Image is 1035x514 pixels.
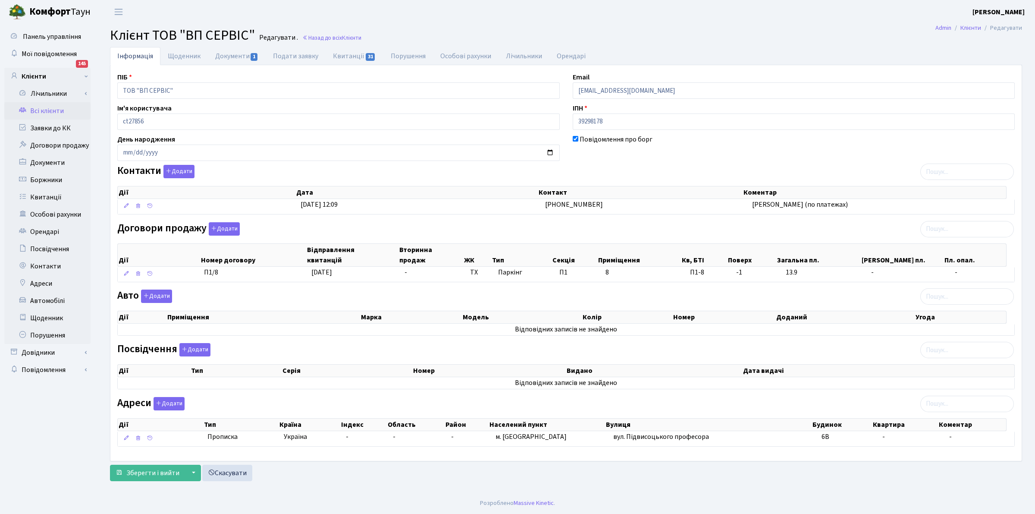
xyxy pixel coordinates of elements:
[580,134,652,145] label: Повідомлення про борг
[742,365,1014,377] th: Дата видачі
[118,365,190,377] th: Дії
[22,49,77,59] span: Мої повідомлення
[4,344,91,361] a: Довідники
[949,432,952,441] span: -
[179,343,210,356] button: Посвідчення
[76,60,88,68] div: 145
[108,5,129,19] button: Переключити навігацію
[4,309,91,327] a: Щоденник
[681,244,727,266] th: Кв, БТІ
[545,200,603,209] span: [PHONE_NUMBER]
[514,498,554,508] a: Massive Kinetic
[861,244,944,266] th: [PERSON_NAME] пл.
[117,397,185,410] label: Адреси
[743,186,1006,199] th: Коментар
[257,34,298,42] small: Редагувати .
[938,419,1006,431] th: Коментар
[342,34,361,42] span: Клієнти
[118,186,295,199] th: Дії
[672,311,775,323] th: Номер
[822,432,829,441] span: 6В
[110,465,185,481] button: Зберегти і вийти
[955,268,1011,277] span: -
[462,311,582,323] th: Модель
[282,365,412,377] th: Серія
[489,419,605,431] th: Населений пункт
[597,244,681,266] th: Приміщення
[4,327,91,344] a: Порушення
[4,68,91,85] a: Клієнти
[920,221,1014,237] input: Пошук...
[284,432,339,442] span: Україна
[944,244,1006,266] th: Пл. опал.
[4,240,91,258] a: Посвідчення
[154,397,185,410] button: Адреси
[480,498,555,508] div: Розроблено .
[776,244,861,266] th: Загальна пл.
[346,432,348,441] span: -
[166,311,360,323] th: Приміщення
[4,223,91,240] a: Орендарі
[920,164,1014,180] input: Пошук...
[559,268,568,277] span: П1
[882,432,885,441] span: -
[23,32,81,41] span: Панель управління
[29,5,91,19] span: Таун
[775,311,915,323] th: Доданий
[499,47,549,65] a: Лічильники
[4,361,91,378] a: Повідомлення
[110,47,160,65] a: Інформація
[117,134,175,145] label: День народження
[451,432,454,441] span: -
[118,324,1014,335] td: Відповідних записів не знайдено
[118,311,166,323] th: Дії
[200,244,306,266] th: Номер договору
[445,419,489,431] th: Район
[812,419,872,431] th: Будинок
[4,120,91,137] a: Заявки до КК
[4,137,91,154] a: Договори продажу
[204,268,218,277] span: П1/8
[405,268,407,277] span: -
[118,244,200,266] th: Дії
[4,28,91,45] a: Панель управління
[4,292,91,309] a: Автомобілі
[118,377,1014,389] td: Відповідних записів не знайдено
[491,244,552,266] th: Тип
[398,244,463,266] th: Вторинна продаж
[566,365,742,377] th: Видано
[470,268,491,277] span: ТХ
[117,103,172,114] label: Ім'я користувача
[209,222,240,236] button: Договори продажу
[139,288,172,303] a: Додати
[538,186,743,199] th: Контакт
[208,47,266,65] a: Документи
[4,45,91,63] a: Мої повідомлення145
[549,47,593,65] a: Орендарі
[301,200,338,209] span: [DATE] 12:09
[207,221,240,236] a: Додати
[915,311,1006,323] th: Угода
[4,258,91,275] a: Контакти
[126,468,179,478] span: Зберегти і вийти
[110,25,255,45] span: Клієнт ТОВ "ВП СЕРВІС"
[141,290,172,303] button: Авто
[160,47,208,65] a: Щоденник
[163,165,194,178] button: Контакти
[4,206,91,223] a: Особові рахунки
[387,419,445,431] th: Область
[117,165,194,178] label: Контакти
[573,72,590,82] label: Email
[326,47,383,65] a: Квитанції
[752,200,848,209] span: [PERSON_NAME] (по платежах)
[4,102,91,120] a: Всі клієнти
[279,419,340,431] th: Країна
[463,244,491,266] th: ЖК
[306,244,399,266] th: Відправлення квитанцій
[202,465,252,481] a: Скасувати
[871,268,948,277] span: -
[29,5,71,19] b: Комфорт
[412,365,566,377] th: Номер
[433,47,499,65] a: Особові рахунки
[4,171,91,189] a: Боржники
